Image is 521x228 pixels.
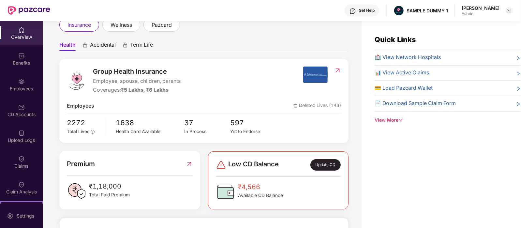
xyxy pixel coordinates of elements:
span: Group Health Insurance [93,67,181,77]
span: Accidental [90,41,116,51]
span: pazcard [152,21,172,29]
img: svg+xml;base64,PHN2ZyBpZD0iU2V0dGluZy0yMHgyMCIgeG1sbnM9Imh0dHA6Ly93d3cudzMub3JnLzIwMDAvc3ZnIiB3aW... [7,213,13,219]
span: Term Life [130,41,153,51]
span: ₹4,566 [238,182,283,192]
img: svg+xml;base64,PHN2ZyBpZD0iRHJvcGRvd24tMzJ4MzIiIHhtbG5zPSJodHRwOi8vd3d3LnczLm9yZy8yMDAwL3N2ZyIgd2... [507,8,512,13]
img: deleteIcon [293,104,298,108]
div: [PERSON_NAME] [462,5,499,11]
div: SAMPLE DUMMY 1 [407,8,448,14]
span: Employee, spouse, children, parents [93,77,181,85]
span: Total Lives [67,129,89,134]
span: 1638 [116,117,184,128]
span: Available CD Balance [238,192,283,199]
span: 2272 [67,117,101,128]
div: animation [122,42,128,48]
div: Settings [15,213,36,219]
div: Admin [462,11,499,16]
span: ₹1,18,000 [89,181,130,191]
img: svg+xml;base64,PHN2ZyBpZD0iSGVscC0zMngzMiIgeG1sbnM9Imh0dHA6Ly93d3cudzMub3JnLzIwMDAvc3ZnIiB3aWR0aD... [350,8,356,14]
img: svg+xml;base64,PHN2ZyBpZD0iQmVuZWZpdHMiIHhtbG5zPSJodHRwOi8vd3d3LnczLm9yZy8yMDAwL3N2ZyIgd2lkdGg9Ij... [18,53,25,59]
img: RedirectIcon [334,67,341,74]
img: insurerIcon [303,67,328,83]
span: Low CD Balance [228,159,279,170]
img: svg+xml;base64,PHN2ZyBpZD0iSG9tZSIgeG1sbnM9Imh0dHA6Ly93d3cudzMub3JnLzIwMDAvc3ZnIiB3aWR0aD0iMjAiIG... [18,27,25,33]
span: right [516,85,521,92]
img: Pazcare_Alternative_logo-01-01.png [394,6,404,15]
img: svg+xml;base64,PHN2ZyBpZD0iQ0RfQWNjb3VudHMiIGRhdGEtbmFtZT0iQ0QgQWNjb3VudHMiIHhtbG5zPSJodHRwOi8vd3... [18,104,25,111]
span: Quick Links [375,35,416,44]
div: Health Card Available [116,128,184,135]
span: Premium [67,159,95,169]
span: Total Paid Premium [89,191,130,199]
img: svg+xml;base64,PHN2ZyBpZD0iVXBsb2FkX0xvZ3MiIGRhdGEtbmFtZT0iVXBsb2FkIExvZ3MiIHhtbG5zPSJodHRwOi8vd3... [18,130,25,136]
div: animation [82,42,88,48]
div: In Process [185,128,230,135]
span: info-circle [91,130,95,134]
span: 37 [185,117,230,128]
span: wellness [111,21,132,29]
span: 💳 Load Pazcard Wallet [375,84,433,92]
span: Health [59,41,76,51]
img: RedirectIcon [186,159,193,169]
span: 📊 View Active Claims [375,69,429,77]
span: right [516,55,521,62]
div: Coverages: [93,86,181,94]
div: Yet to Endorse [230,128,276,135]
span: right [516,101,521,108]
span: Deleted Lives (143) [293,102,341,110]
img: CDBalanceIcon [216,182,235,202]
span: insurance [67,21,91,29]
span: ₹5 Lakhs, ₹6 Lakhs [121,87,169,93]
img: svg+xml;base64,PHN2ZyBpZD0iRGFuZ2VyLTMyeDMyIiB4bWxucz0iaHR0cDovL3d3dy53My5vcmcvMjAwMC9zdmciIHdpZH... [216,160,226,170]
img: PaidPremiumIcon [67,181,86,201]
img: New Pazcare Logo [8,6,50,15]
div: View More [375,117,521,124]
img: svg+xml;base64,PHN2ZyBpZD0iQ2xhaW0iIHhtbG5zPSJodHRwOi8vd3d3LnczLm9yZy8yMDAwL3N2ZyIgd2lkdGg9IjIwIi... [18,181,25,188]
img: svg+xml;base64,PHN2ZyBpZD0iRW1wbG95ZWVzIiB4bWxucz0iaHR0cDovL3d3dy53My5vcmcvMjAwMC9zdmciIHdpZHRoPS... [18,78,25,85]
div: Update CD [310,159,341,170]
img: logo [67,71,86,90]
span: right [516,70,521,77]
span: 🏥 View Network Hospitals [375,53,441,62]
img: svg+xml;base64,PHN2ZyBpZD0iQ2xhaW0iIHhtbG5zPSJodHRwOi8vd3d3LnczLm9yZy8yMDAwL3N2ZyIgd2lkdGg9IjIwIi... [18,156,25,162]
span: Employees [67,102,94,110]
span: down [398,118,403,122]
span: 📄 Download Sample Claim Form [375,99,456,108]
div: Get Help [359,8,375,13]
span: 597 [230,117,276,128]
